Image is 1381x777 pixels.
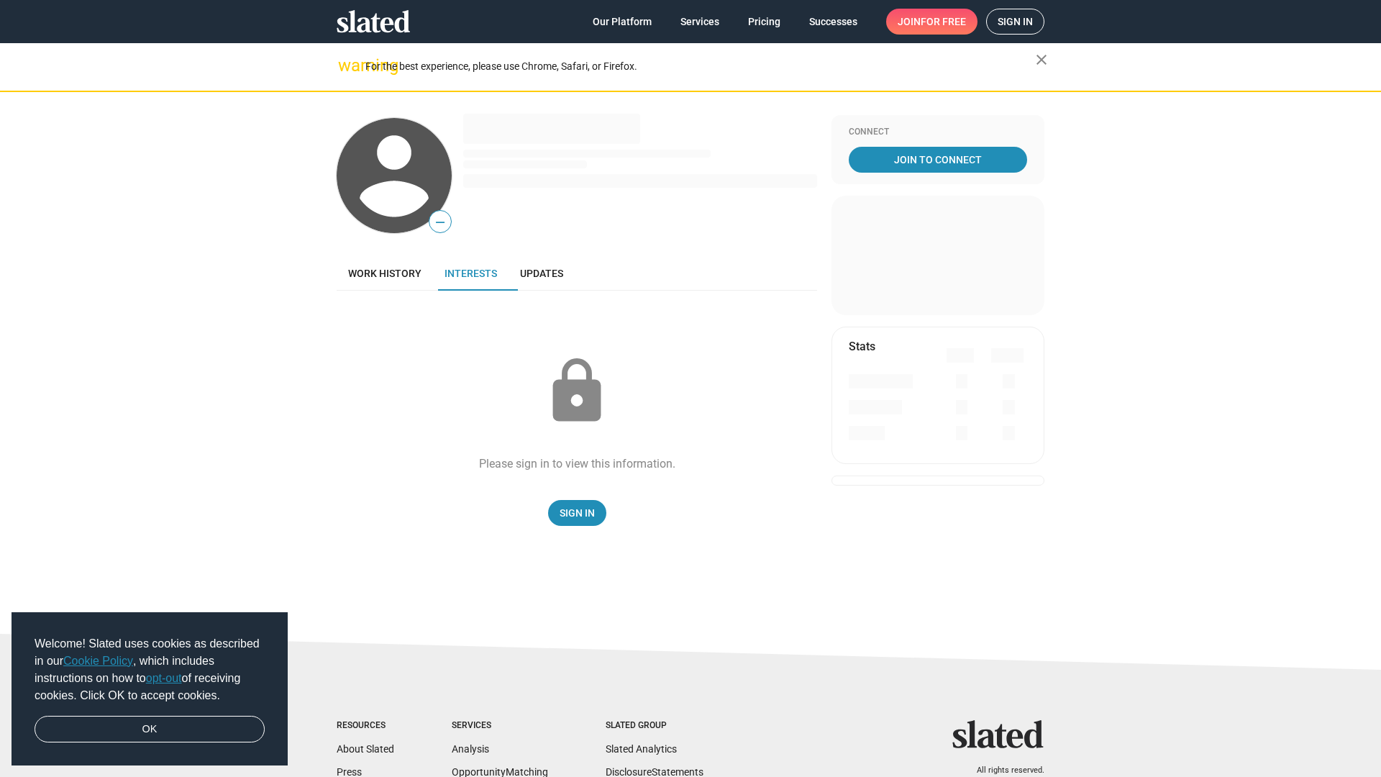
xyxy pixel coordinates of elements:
a: Services [669,9,731,35]
span: Interests [445,268,497,279]
span: Welcome! Slated uses cookies as described in our , which includes instructions on how to of recei... [35,635,265,704]
span: Services [680,9,719,35]
span: Sign In [560,500,595,526]
a: Slated Analytics [606,743,677,755]
div: Connect [849,127,1027,138]
a: Work history [337,256,433,291]
span: Successes [809,9,857,35]
span: — [429,213,451,232]
a: Updates [509,256,575,291]
span: Sign in [998,9,1033,34]
div: Slated Group [606,720,703,732]
div: For the best experience, please use Chrome, Safari, or Firefox. [365,57,1036,76]
div: Resources [337,720,394,732]
a: opt-out [146,672,182,684]
a: Analysis [452,743,489,755]
div: Please sign in to view this information. [479,456,675,471]
a: Joinfor free [886,9,977,35]
a: Join To Connect [849,147,1027,173]
mat-icon: lock [541,355,613,427]
div: Services [452,720,548,732]
a: Successes [798,9,869,35]
a: dismiss cookie message [35,716,265,743]
mat-card-title: Stats [849,339,875,354]
a: Sign In [548,500,606,526]
a: Sign in [986,9,1044,35]
mat-icon: warning [338,57,355,74]
mat-icon: close [1033,51,1050,68]
a: About Slated [337,743,394,755]
a: Pricing [737,9,792,35]
a: Cookie Policy [63,655,133,667]
span: Pricing [748,9,780,35]
span: Our Platform [593,9,652,35]
span: Updates [520,268,563,279]
span: for free [921,9,966,35]
a: Interests [433,256,509,291]
span: Join [898,9,966,35]
div: cookieconsent [12,612,288,766]
a: Our Platform [581,9,663,35]
span: Join To Connect [852,147,1024,173]
span: Work history [348,268,421,279]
